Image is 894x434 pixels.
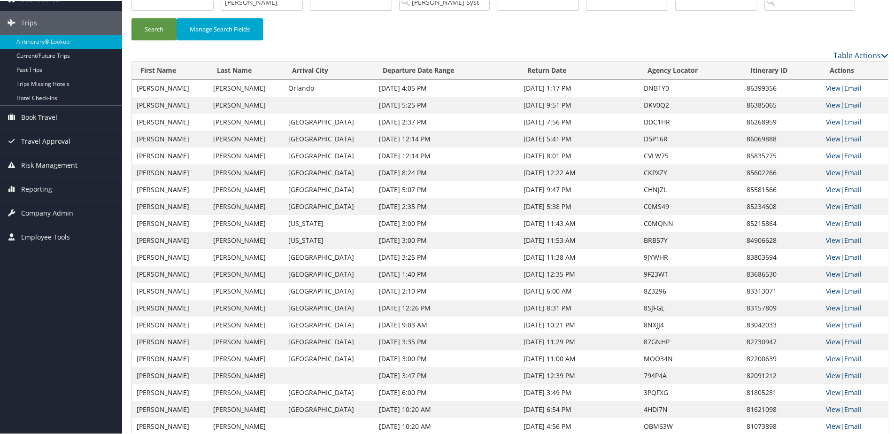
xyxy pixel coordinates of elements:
[844,319,862,328] a: Email
[639,197,742,214] td: C0MS49
[639,349,742,366] td: MOO34N
[519,383,640,400] td: [DATE] 3:49 PM
[639,61,742,79] th: Agency Locator: activate to sort column ascending
[284,214,374,231] td: [US_STATE]
[374,130,518,147] td: [DATE] 12:14 PM
[742,197,821,214] td: 85234608
[208,316,284,333] td: [PERSON_NAME]
[519,282,640,299] td: [DATE] 6:00 AM
[284,400,374,417] td: [GEOGRAPHIC_DATA]
[132,316,208,333] td: [PERSON_NAME]
[844,116,862,125] a: Email
[132,265,208,282] td: [PERSON_NAME]
[374,197,518,214] td: [DATE] 2:35 PM
[519,400,640,417] td: [DATE] 6:54 PM
[639,214,742,231] td: C0MQNN
[374,214,518,231] td: [DATE] 3:00 PM
[284,383,374,400] td: [GEOGRAPHIC_DATA]
[826,116,840,125] a: View
[742,400,821,417] td: 81621098
[742,417,821,434] td: 81073898
[639,130,742,147] td: D5P16R
[21,153,77,176] span: Risk Management
[639,265,742,282] td: 9F23WT
[821,214,888,231] td: |
[519,214,640,231] td: [DATE] 11:43 AM
[177,17,263,39] button: Manage Search Fields
[284,130,374,147] td: [GEOGRAPHIC_DATA]
[821,316,888,333] td: |
[374,79,518,96] td: [DATE] 4:05 PM
[639,79,742,96] td: DNB1Y0
[844,370,862,379] a: Email
[284,197,374,214] td: [GEOGRAPHIC_DATA]
[742,383,821,400] td: 81805281
[284,248,374,265] td: [GEOGRAPHIC_DATA]
[844,133,862,142] a: Email
[742,316,821,333] td: 83042033
[639,248,742,265] td: 9JYWHR
[519,349,640,366] td: [DATE] 11:00 AM
[742,265,821,282] td: 83686530
[208,180,284,197] td: [PERSON_NAME]
[639,417,742,434] td: OBM63W
[284,265,374,282] td: [GEOGRAPHIC_DATA]
[639,316,742,333] td: 8NXJJ4
[132,96,208,113] td: [PERSON_NAME]
[208,248,284,265] td: [PERSON_NAME]
[208,113,284,130] td: [PERSON_NAME]
[821,96,888,113] td: |
[132,197,208,214] td: [PERSON_NAME]
[21,129,70,152] span: Travel Approval
[519,180,640,197] td: [DATE] 9:47 PM
[208,130,284,147] td: [PERSON_NAME]
[821,417,888,434] td: |
[132,147,208,163] td: [PERSON_NAME]
[519,96,640,113] td: [DATE] 9:51 PM
[132,214,208,231] td: [PERSON_NAME]
[826,184,840,193] a: View
[284,163,374,180] td: [GEOGRAPHIC_DATA]
[208,349,284,366] td: [PERSON_NAME]
[374,248,518,265] td: [DATE] 3:25 PM
[826,235,840,244] a: View
[208,417,284,434] td: [PERSON_NAME]
[742,299,821,316] td: 83157809
[742,79,821,96] td: 86399356
[208,61,284,79] th: Last Name: activate to sort column ascending
[821,383,888,400] td: |
[826,100,840,108] a: View
[374,282,518,299] td: [DATE] 2:10 PM
[826,150,840,159] a: View
[519,147,640,163] td: [DATE] 8:01 PM
[826,370,840,379] a: View
[132,366,208,383] td: [PERSON_NAME]
[374,147,518,163] td: [DATE] 12:14 PM
[284,333,374,349] td: [GEOGRAPHIC_DATA]
[826,218,840,227] a: View
[519,299,640,316] td: [DATE] 8:31 PM
[821,231,888,248] td: |
[208,147,284,163] td: [PERSON_NAME]
[844,184,862,193] a: Email
[639,400,742,417] td: 4HDI7N
[742,113,821,130] td: 86268959
[639,163,742,180] td: CKPXZY
[374,316,518,333] td: [DATE] 9:03 AM
[821,282,888,299] td: |
[742,61,821,79] th: Itinerary ID: activate to sort column ascending
[742,180,821,197] td: 85581566
[132,231,208,248] td: [PERSON_NAME]
[519,316,640,333] td: [DATE] 10:21 PM
[826,286,840,294] a: View
[844,404,862,413] a: Email
[132,400,208,417] td: [PERSON_NAME]
[374,265,518,282] td: [DATE] 1:40 PM
[742,349,821,366] td: 82200639
[21,225,70,248] span: Employee Tools
[284,180,374,197] td: [GEOGRAPHIC_DATA]
[284,61,374,79] th: Arrival City: activate to sort column ascending
[132,333,208,349] td: [PERSON_NAME]
[844,167,862,176] a: Email
[821,197,888,214] td: |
